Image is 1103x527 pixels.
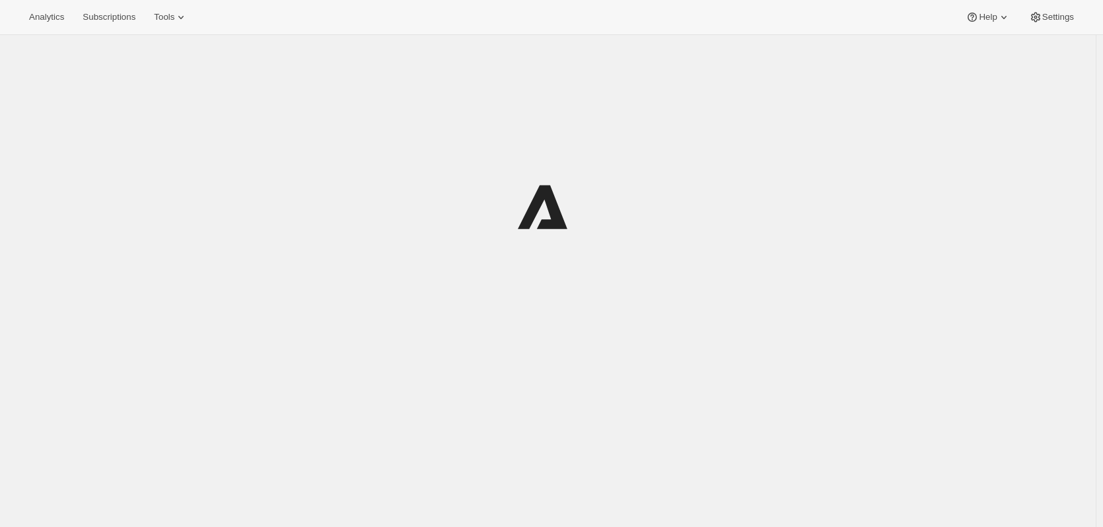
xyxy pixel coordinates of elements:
[958,8,1018,26] button: Help
[83,12,135,22] span: Subscriptions
[29,12,64,22] span: Analytics
[21,8,72,26] button: Analytics
[154,12,174,22] span: Tools
[146,8,196,26] button: Tools
[1021,8,1082,26] button: Settings
[979,12,997,22] span: Help
[1042,12,1074,22] span: Settings
[75,8,143,26] button: Subscriptions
